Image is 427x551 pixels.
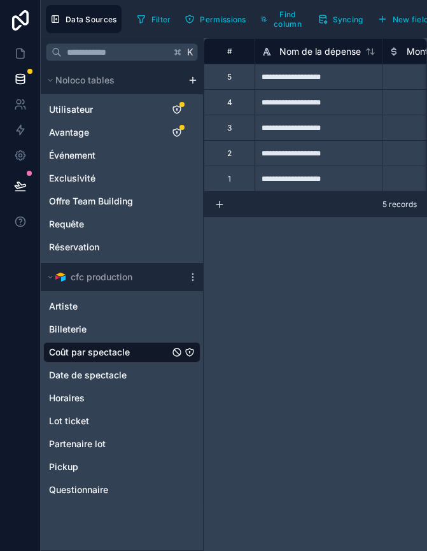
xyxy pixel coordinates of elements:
span: Syncing [333,15,363,24]
span: 5 records [382,199,417,210]
div: 3 [227,123,232,133]
span: Data Sources [66,15,117,24]
a: Syncing [313,10,373,29]
button: Syncing [313,10,368,29]
button: Find column [256,5,308,33]
button: Filter [132,10,176,29]
a: Permissions [180,10,255,29]
div: 4 [227,97,232,108]
span: K [186,48,195,57]
div: 1 [228,174,231,184]
div: 5 [227,72,232,82]
div: 2 [227,148,232,159]
span: Nom de la dépense [279,45,361,58]
span: Filter [151,15,171,24]
span: Permissions [200,15,246,24]
span: Find column [272,10,304,29]
div: # [214,47,245,56]
button: Permissions [180,10,250,29]
button: Data Sources [46,5,122,33]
